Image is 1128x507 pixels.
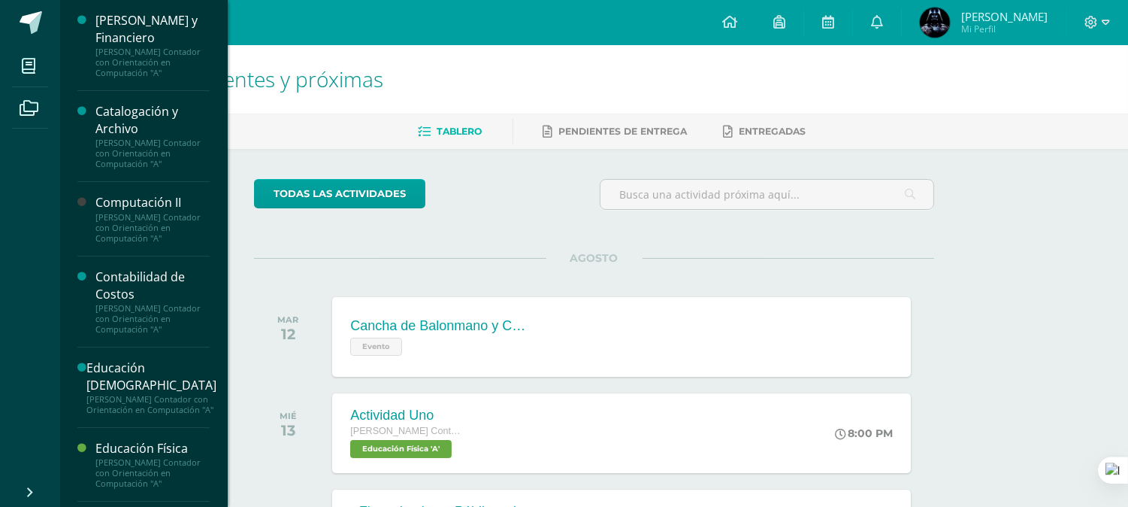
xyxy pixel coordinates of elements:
[95,212,210,244] div: [PERSON_NAME] Contador con Orientación en Computación "A"
[350,408,463,424] div: Actividad Uno
[86,394,216,415] div: [PERSON_NAME] Contador con Orientación en Computación "A"
[86,360,216,415] a: Educación [DEMOGRAPHIC_DATA][PERSON_NAME] Contador con Orientación en Computación "A"
[350,440,452,458] span: Educación Física 'A'
[920,8,950,38] img: ccdb418b13bb61ecd2ac63a9c8e999cc.png
[95,103,210,169] a: Catalogación y Archivo[PERSON_NAME] Contador con Orientación en Computación "A"
[95,269,210,335] a: Contabilidad de Costos[PERSON_NAME] Contador con Orientación en Computación "A"
[95,47,210,78] div: [PERSON_NAME] Contador con Orientación en Computación "A"
[277,325,298,343] div: 12
[95,103,210,138] div: Catalogación y Archivo
[95,12,210,78] a: [PERSON_NAME] y Financiero[PERSON_NAME] Contador con Orientación en Computación "A"
[419,120,482,144] a: Tablero
[350,338,402,356] span: Evento
[437,126,482,137] span: Tablero
[95,269,210,303] div: Contabilidad de Costos
[280,421,297,439] div: 13
[600,180,933,209] input: Busca una actividad próxima aquí...
[280,411,297,421] div: MIÉ
[95,440,210,457] div: Educación Física
[95,303,210,335] div: [PERSON_NAME] Contador con Orientación en Computación "A"
[95,194,210,243] a: Computación II[PERSON_NAME] Contador con Orientación en Computación "A"
[86,360,216,394] div: Educación [DEMOGRAPHIC_DATA]
[961,9,1048,24] span: [PERSON_NAME]
[95,194,210,211] div: Computación II
[724,120,806,144] a: Entregadas
[543,120,688,144] a: Pendientes de entrega
[277,314,298,325] div: MAR
[95,440,210,489] a: Educación Física[PERSON_NAME] Contador con Orientación en Computación "A"
[95,457,210,489] div: [PERSON_NAME] Contador con Orientación en Computación "A"
[835,427,893,440] div: 8:00 PM
[546,251,643,265] span: AGOSTO
[739,126,806,137] span: Entregadas
[961,23,1048,35] span: Mi Perfil
[559,126,688,137] span: Pendientes de entrega
[95,12,210,47] div: [PERSON_NAME] y Financiero
[95,138,210,169] div: [PERSON_NAME] Contador con Orientación en Computación "A"
[350,426,463,436] span: [PERSON_NAME] Contador con Orientación en Computación
[78,65,383,93] span: Actividades recientes y próximas
[350,318,531,334] div: Cancha de Balonmano y Contenido
[254,179,425,208] a: todas las Actividades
